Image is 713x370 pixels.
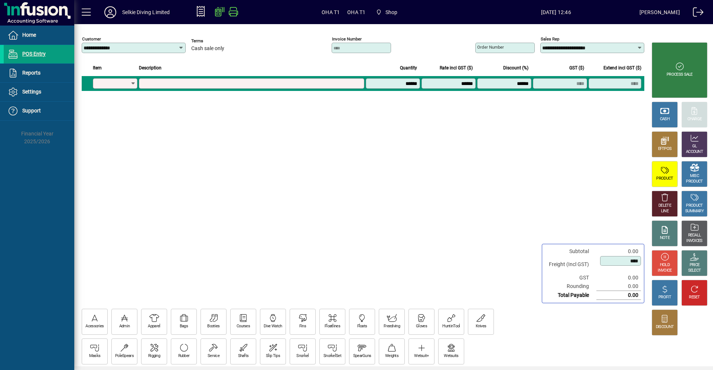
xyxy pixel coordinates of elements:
div: HOLD [660,262,670,268]
div: INVOICES [686,238,702,244]
div: MISC [690,173,699,179]
span: Extend incl GST ($) [603,64,641,72]
div: [PERSON_NAME] [639,6,680,18]
div: DELETE [658,203,671,209]
div: Knives [476,324,486,329]
td: 0.00 [596,274,641,282]
div: EFTPOS [658,146,672,152]
div: PoleSpears [115,353,134,359]
div: SUMMARY [685,209,704,214]
td: 0.00 [596,282,641,291]
div: Bags [180,324,188,329]
div: INVOICE [658,268,671,274]
mat-label: Invoice number [332,36,362,42]
div: Wetsuit+ [414,353,429,359]
div: Booties [207,324,219,329]
div: Rubber [178,353,190,359]
div: NOTE [660,235,670,241]
div: LINE [661,209,668,214]
div: PRODUCT [686,179,703,184]
div: PRICE [690,262,700,268]
div: RECALL [688,233,701,238]
td: 0.00 [596,291,641,300]
div: Courses [237,324,250,329]
div: Service [208,353,219,359]
div: PROCESS SALE [667,72,693,78]
mat-label: Customer [82,36,101,42]
div: Dive Watch [264,324,282,329]
div: HuntinTool [442,324,460,329]
div: DISCOUNT [656,324,674,330]
div: Floats [357,324,367,329]
span: Quantity [400,64,417,72]
span: Support [22,108,41,114]
div: Selkie Diving Limited [122,6,170,18]
a: Reports [4,64,74,82]
div: Apparel [148,324,160,329]
span: Reports [22,70,40,76]
mat-label: Order number [477,45,504,50]
div: PRODUCT [686,203,703,209]
span: GST ($) [569,64,584,72]
span: Cash sale only [191,46,224,52]
div: Weights [385,353,398,359]
a: Support [4,102,74,120]
div: Freediving [384,324,400,329]
span: POS Entry [22,51,46,57]
div: Rigging [148,353,160,359]
span: Terms [191,39,236,43]
div: SpearGuns [353,353,371,359]
a: Logout [687,1,704,26]
td: Rounding [545,282,596,291]
span: Discount (%) [503,64,528,72]
span: Settings [22,89,41,95]
div: CHARGE [687,117,702,122]
button: Profile [98,6,122,19]
span: Rate incl GST ($) [440,64,473,72]
span: OHA T1 [322,6,340,18]
div: Floatlines [325,324,340,329]
div: Gloves [416,324,427,329]
div: Snorkel [296,353,309,359]
div: Fins [299,324,306,329]
td: 0.00 [596,247,641,256]
td: GST [545,274,596,282]
span: Shop [373,6,400,19]
div: Shafts [238,353,249,359]
a: Home [4,26,74,45]
span: Shop [385,6,398,18]
div: GL [692,144,697,149]
div: Slip Tips [266,353,280,359]
div: CASH [660,117,670,122]
a: Settings [4,83,74,101]
div: PROFIT [658,295,671,300]
mat-label: Sales rep [541,36,559,42]
td: Total Payable [545,291,596,300]
span: Home [22,32,36,38]
div: Wetsuits [444,353,458,359]
span: Description [139,64,162,72]
div: RESET [689,295,700,300]
td: Freight (Incl GST) [545,256,596,274]
span: Item [93,64,102,72]
div: ACCOUNT [686,149,703,155]
span: OHA T1 [347,6,365,18]
div: Admin [119,324,130,329]
div: Acessories [85,324,104,329]
span: [DATE] 12:46 [473,6,639,18]
td: Subtotal [545,247,596,256]
div: Masks [89,353,101,359]
div: SELECT [688,268,701,274]
div: SnorkelSet [323,353,341,359]
div: PRODUCT [656,176,673,181]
